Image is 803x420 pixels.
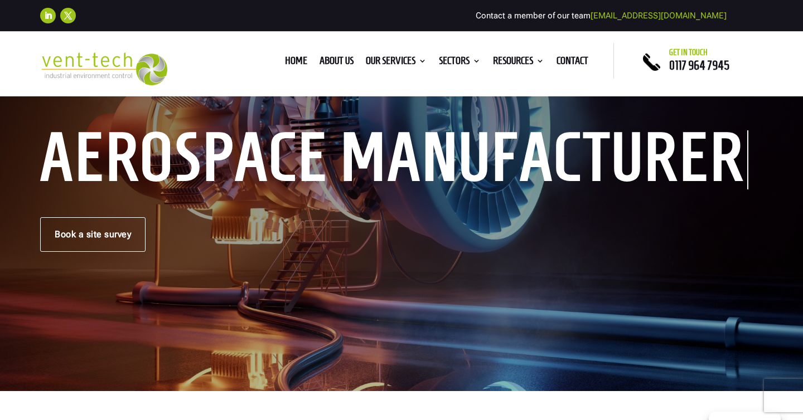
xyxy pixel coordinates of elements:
[493,57,544,69] a: Resources
[591,11,727,21] a: [EMAIL_ADDRESS][DOMAIN_NAME]
[439,57,481,69] a: Sectors
[366,57,427,69] a: Our Services
[669,58,729,72] a: 0117 964 7945
[40,52,167,85] img: 2023-09-27T08_35_16.549ZVENT-TECH---Clear-background
[40,130,748,189] h1: Aerospace Manufacturer
[285,57,307,69] a: Home
[557,57,588,69] a: Contact
[40,8,56,23] a: Follow on LinkedIn
[40,217,146,252] a: Book a site survey
[476,11,727,21] span: Contact a member of our team
[669,48,708,57] span: Get in touch
[60,8,76,23] a: Follow on X
[320,57,354,69] a: About us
